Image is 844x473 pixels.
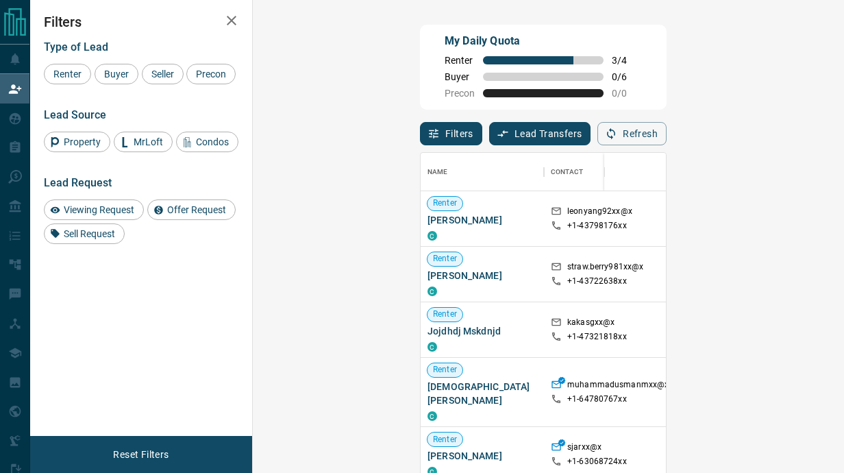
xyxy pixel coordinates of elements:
span: Renter [427,434,462,446]
div: MrLoft [114,132,173,152]
span: [PERSON_NAME] [427,269,537,282]
span: Jojdhdj Mskdnjd [427,324,537,338]
p: muhammadusmanmxx@x [567,379,669,393]
button: Refresh [597,122,667,145]
span: Renter [427,253,462,265]
div: Buyer [95,64,138,84]
div: condos.ca [427,287,437,296]
div: Precon [186,64,236,84]
button: Reset Filters [104,443,177,466]
span: Lead Source [44,108,106,121]
p: +1- 43722638xx [567,276,627,287]
span: MrLoft [129,136,168,147]
span: Type of Lead [44,40,108,53]
span: Renter [49,69,86,80]
p: leonyang92xx@x [567,206,632,220]
span: Renter [445,55,475,66]
span: Precon [445,88,475,99]
span: Lead Request [44,176,112,189]
span: Seller [147,69,179,80]
span: Precon [191,69,231,80]
span: Property [59,136,105,147]
span: 0 / 0 [612,88,642,99]
div: condos.ca [427,342,437,352]
div: Seller [142,64,184,84]
div: Viewing Request [44,199,144,220]
span: [PERSON_NAME] [427,449,537,463]
p: kakasgxx@x [567,317,615,331]
p: +1- 64780767xx [567,393,627,405]
h2: Filters [44,14,238,30]
span: Sell Request [59,228,120,239]
span: [PERSON_NAME] [427,213,537,227]
span: 0 / 6 [612,71,642,82]
div: condos.ca [427,231,437,241]
div: Property [44,132,110,152]
button: Filters [420,122,482,145]
div: Name [421,153,544,191]
div: Sell Request [44,223,125,244]
span: Renter [427,197,462,209]
p: +1- 63068724xx [567,456,627,468]
span: Offer Request [162,204,231,215]
div: condos.ca [427,411,437,421]
span: [DEMOGRAPHIC_DATA][PERSON_NAME] [427,380,537,407]
span: Condos [191,136,234,147]
button: Lead Transfers [489,122,591,145]
div: Name [427,153,448,191]
div: Contact [551,153,583,191]
span: Buyer [99,69,134,80]
span: Viewing Request [59,204,139,215]
p: My Daily Quota [445,33,642,49]
p: sjarxx@x [567,441,601,456]
div: Condos [176,132,238,152]
span: Renter [427,364,462,376]
span: Buyer [445,71,475,82]
p: +1- 43798176xx [567,220,627,232]
div: Contact [544,153,654,191]
div: Offer Request [147,199,236,220]
p: straw.berry981xx@x [567,261,643,276]
div: Renter [44,64,91,84]
span: Renter [427,308,462,320]
span: 3 / 4 [612,55,642,66]
p: +1- 47321818xx [567,331,627,343]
